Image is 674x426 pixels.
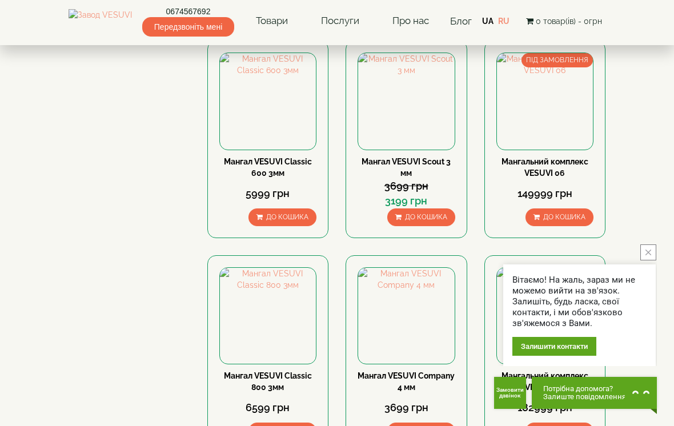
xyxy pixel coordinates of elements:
div: 5999 грн [219,186,317,201]
a: Про нас [381,8,440,34]
a: Послуги [310,8,371,34]
a: 0674567692 [142,6,234,17]
span: Залиште повідомлення [543,393,626,401]
img: Мангал VESUVI Classic 600 3мм [220,53,316,150]
img: Мангал VESUVI Company 4 мм [358,268,455,364]
div: 3199 грн [358,194,455,208]
div: Залишити контакти [512,337,596,356]
div: 149999 грн [496,186,594,201]
span: До кошика [405,213,447,221]
a: Мангал VESUVI Classic 800 3мм [224,371,312,392]
button: Chat button [532,377,657,409]
a: RU [498,17,509,26]
a: Мангал VESUVI Company 4 мм [358,371,455,392]
div: Вітаємо! На жаль, зараз ми не можемо вийти на зв'язок. Залишіть, будь ласка, свої контакти, і ми ... [512,275,647,329]
span: Потрібна допомога? [543,385,626,393]
a: Мангальний комплекс VESUVI 06 [502,157,588,178]
span: Передзвоніть мені [142,17,234,37]
a: Мангал VESUVI Scout 3 мм [362,157,451,178]
button: Get Call button [494,377,526,409]
button: 0 товар(ів) - 0грн [523,15,605,27]
span: До кошика [543,213,585,221]
div: 6599 грн [219,400,317,415]
button: До кошика [525,208,593,226]
button: До кошика [248,208,316,226]
a: Мангальний комплекс VESUVI 07 [502,371,588,392]
img: Мангальний комплекс VESUVI 07 [497,268,593,364]
img: Мангал VESUVI Classic 800 3мм [220,268,316,364]
span: ПІД ЗАМОВЛЕННЯ [521,53,593,67]
span: 0 товар(ів) - 0грн [536,17,602,26]
img: Мангал VESUVI Scout 3 мм [358,53,455,150]
div: 3699 грн [358,179,455,194]
a: Товари [244,8,299,34]
img: Завод VESUVI [69,9,132,33]
a: UA [482,17,494,26]
button: close button [640,244,656,260]
img: Мангальний комплекс VESUVI 06 [497,53,593,150]
div: 3699 грн [358,400,455,415]
a: Блог [450,15,472,27]
span: Замовити дзвінок [494,387,526,399]
button: До кошика [387,208,455,226]
a: Мангал VESUVI Classic 600 3мм [224,157,312,178]
span: До кошика [266,213,308,221]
